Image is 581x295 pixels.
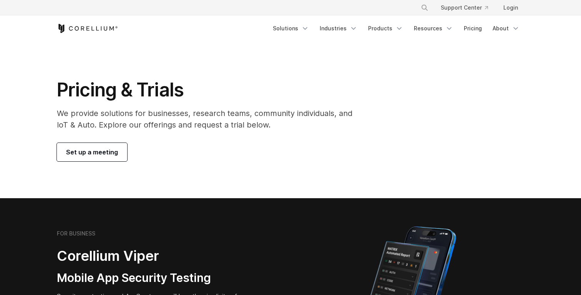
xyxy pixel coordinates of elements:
a: Solutions [268,22,314,35]
a: Set up a meeting [57,143,127,161]
a: Resources [409,22,458,35]
button: Search [418,1,432,15]
h3: Mobile App Security Testing [57,271,254,285]
a: About [488,22,524,35]
h6: FOR BUSINESS [57,230,95,237]
a: Products [364,22,408,35]
p: We provide solutions for businesses, research teams, community individuals, and IoT & Auto. Explo... [57,108,363,131]
div: Navigation Menu [268,22,524,35]
a: Pricing [459,22,486,35]
span: Set up a meeting [66,147,118,157]
a: Corellium Home [57,24,118,33]
a: Industries [315,22,362,35]
h2: Corellium Viper [57,247,254,265]
h1: Pricing & Trials [57,78,363,101]
div: Navigation Menu [412,1,524,15]
a: Login [497,1,524,15]
a: Support Center [435,1,494,15]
